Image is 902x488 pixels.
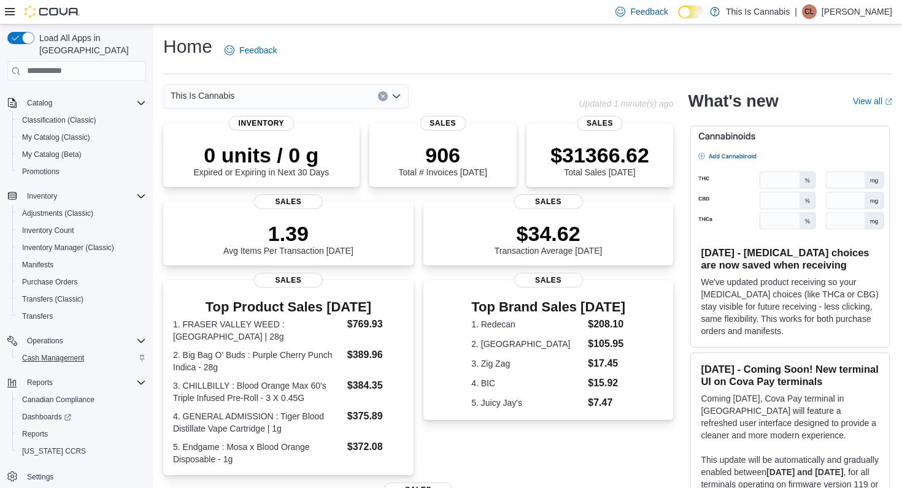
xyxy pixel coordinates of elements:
[550,143,649,167] p: $31366.62
[17,309,146,324] span: Transfers
[22,375,146,390] span: Reports
[220,38,282,63] a: Feedback
[588,337,625,351] dd: $105.95
[471,357,583,370] dt: 3. Zig Zag
[678,18,679,19] span: Dark Mode
[27,378,53,387] span: Reports
[398,143,487,177] div: Total # Invoices [DATE]
[17,240,119,255] a: Inventory Manager (Classic)
[495,221,603,256] div: Transaction Average [DATE]
[420,116,466,131] span: Sales
[701,363,879,387] h3: [DATE] - Coming Soon! New terminal UI on Cova Pay terminals
[17,392,146,407] span: Canadian Compliance
[17,240,146,255] span: Inventory Manager (Classic)
[12,146,151,163] button: My Catalog (Beta)
[2,374,151,391] button: Reports
[588,395,625,410] dd: $7.47
[239,44,277,56] span: Feedback
[17,223,79,238] a: Inventory Count
[12,205,151,222] button: Adjustments (Classic)
[22,470,58,484] a: Settings
[885,98,892,105] svg: External link
[12,112,151,129] button: Classification (Classic)
[726,4,790,19] p: This Is Cannabis
[17,427,53,441] a: Reports
[471,377,583,389] dt: 4. BIC
[347,440,404,454] dd: $372.08
[701,276,879,337] p: We've updated product receiving so your [MEDICAL_DATA] choices (like THCa or CBG) stay visible fo...
[12,443,151,460] button: [US_STATE] CCRS
[22,150,82,159] span: My Catalog (Beta)
[171,88,234,103] span: This Is Cannabis
[588,376,625,391] dd: $15.92
[173,349,342,373] dt: 2. Big Bag O' Buds : Purple Cherry Punch Indica - 28g
[22,412,71,422] span: Dashboards
[17,223,146,238] span: Inventory Count
[347,378,404,393] dd: $384.35
[17,410,76,424] a: Dashboards
[27,98,52,108] span: Catalog
[173,410,342,435] dt: 4. GENERAL ADMISSION : Tiger Blood Distillate Vape Cartridge | 1g
[398,143,487,167] p: 906
[193,143,329,167] p: 0 units / 0 g
[223,221,353,246] p: 1.39
[391,91,401,101] button: Open list of options
[229,116,295,131] span: Inventory
[347,317,404,332] dd: $769.93
[347,348,404,362] dd: $389.96
[17,130,146,145] span: My Catalog (Classic)
[12,425,151,443] button: Reports
[173,379,342,404] dt: 3. CHILLBILLY : Blood Orange Max 60's Triple Infused Pre-Roll - 3 X 0.45G
[471,338,583,350] dt: 2. [GEOGRAPHIC_DATA]
[22,226,74,235] span: Inventory Count
[630,6,668,18] span: Feedback
[223,221,353,256] div: Avg Items Per Transaction [DATE]
[853,96,892,106] a: View allExternal link
[795,4,797,19] p: |
[347,409,404,424] dd: $375.89
[17,351,89,365] a: Cash Management
[822,4,892,19] p: [PERSON_NAME]
[17,351,146,365] span: Cash Management
[17,309,58,324] a: Transfers
[22,334,68,348] button: Operations
[17,427,146,441] span: Reports
[254,273,323,288] span: Sales
[34,32,146,56] span: Load All Apps in [GEOGRAPHIC_DATA]
[193,143,329,177] div: Expired or Expiring in Next 30 Days
[495,221,603,246] p: $34.62
[22,353,84,363] span: Cash Management
[163,34,212,59] h1: Home
[12,391,151,408] button: Canadian Compliance
[471,300,625,315] h3: Top Brand Sales [DATE]
[22,167,60,177] span: Promotions
[22,277,78,287] span: Purchase Orders
[802,4,817,19] div: Cody Les
[514,194,583,209] span: Sales
[471,318,583,330] dt: 1. Redecan
[2,94,151,112] button: Catalog
[22,311,53,321] span: Transfers
[22,395,94,405] span: Canadian Compliance
[471,397,583,409] dt: 5. Juicy Jay's
[17,164,64,179] a: Promotions
[12,129,151,146] button: My Catalog (Classic)
[12,349,151,367] button: Cash Management
[173,300,404,315] h3: Top Product Sales [DATE]
[17,113,146,128] span: Classification (Classic)
[378,91,388,101] button: Clear input
[173,318,342,343] dt: 1. FRASER VALLEY WEED : [GEOGRAPHIC_DATA] | 28g
[701,246,879,271] h3: [DATE] - [MEDICAL_DATA] choices are now saved when receiving
[22,96,57,110] button: Catalog
[678,6,704,18] input: Dark Mode
[17,444,146,459] span: Washington CCRS
[17,292,88,307] a: Transfers (Classic)
[2,467,151,485] button: Settings
[701,392,879,441] p: Coming [DATE], Cova Pay terminal in [GEOGRAPHIC_DATA] will feature a refreshed user interface des...
[17,206,146,221] span: Adjustments (Classic)
[579,99,673,109] p: Updated 1 minute(s) ago
[254,194,323,209] span: Sales
[17,130,95,145] a: My Catalog (Classic)
[22,189,146,204] span: Inventory
[17,257,58,272] a: Manifests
